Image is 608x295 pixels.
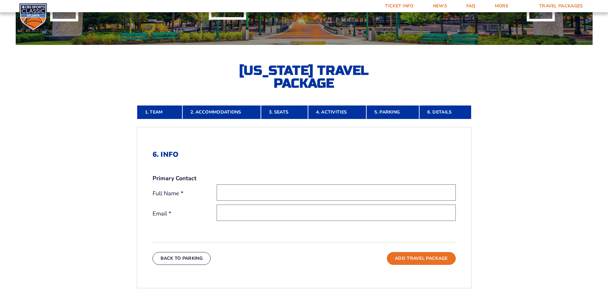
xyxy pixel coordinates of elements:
a: 1. Team [137,105,182,119]
button: Back To Parking [153,252,211,265]
button: Add Travel Package [387,252,455,265]
h2: [US_STATE] Travel Package [234,64,375,90]
a: 4. Activities [308,105,366,119]
h2: 6. Info [153,150,456,159]
a: 3. Seats [261,105,308,119]
img: CBS Sports Classic [19,3,47,31]
a: 2. Accommodations [182,105,261,119]
label: Full Name * [153,190,217,198]
a: 5. Parking [366,105,419,119]
label: Email * [153,210,217,218]
strong: Primary Contact [153,174,196,182]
